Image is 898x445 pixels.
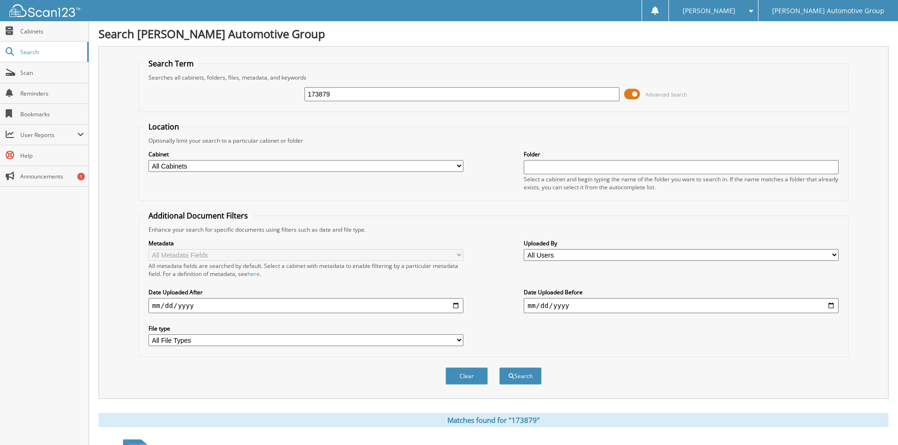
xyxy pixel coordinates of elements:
[144,73,843,81] div: Searches all cabinets, folders, files, metadata, and keywords
[524,150,839,158] label: Folder
[20,89,84,97] span: Reminders
[144,58,198,69] legend: Search Term
[148,288,463,296] label: Date Uploaded After
[645,91,687,98] span: Advanced Search
[524,175,839,191] div: Select a cabinet and begin typing the name of the folder you want to search in. If the name match...
[20,27,84,35] span: Cabinets
[247,270,260,278] a: here
[20,152,84,160] span: Help
[445,367,488,385] button: Clear
[148,239,463,247] label: Metadata
[20,131,77,139] span: User Reports
[20,48,82,56] span: Search
[99,413,889,427] div: Matches found for "173879"
[20,110,84,118] span: Bookmarks
[524,239,839,247] label: Uploaded By
[9,4,80,17] img: scan123-logo-white.svg
[144,137,843,145] div: Optionally limit your search to a particular cabinet or folder
[20,172,84,180] span: Announcements
[772,8,884,14] span: [PERSON_NAME] Automotive Group
[524,288,839,296] label: Date Uploaded Before
[148,324,463,332] label: File type
[524,298,839,313] input: end
[144,121,184,132] legend: Location
[99,26,889,41] h1: Search [PERSON_NAME] Automotive Group
[148,262,463,278] div: All metadata fields are searched by default. Select a cabinet with metadata to enable filtering b...
[144,226,843,234] div: Enhance your search for specific documents using filters such as date and file type.
[77,173,85,180] div: 1
[20,69,84,77] span: Scan
[148,298,463,313] input: start
[683,8,735,14] span: [PERSON_NAME]
[148,150,463,158] label: Cabinet
[144,210,253,221] legend: Additional Document Filters
[499,367,542,385] button: Search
